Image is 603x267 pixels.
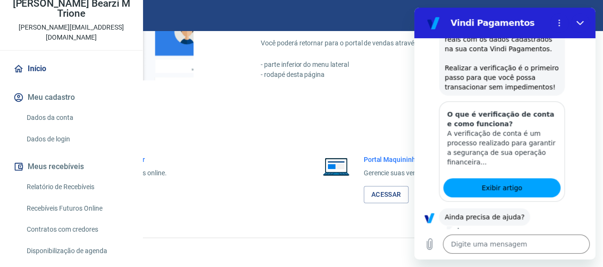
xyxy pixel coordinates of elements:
p: [PERSON_NAME][EMAIL_ADDRESS][DOMAIN_NAME] [8,22,135,43]
a: Dados de login [23,129,131,149]
p: 2025 © [23,246,580,256]
a: Relatório de Recebíveis [23,177,131,197]
a: Início [11,58,131,79]
button: Sair [557,7,592,24]
h5: Acesso rápido [23,122,580,132]
a: Contratos com credores [23,220,131,239]
p: - rodapé desta página [261,70,557,80]
p: - parte inferior do menu lateral [261,60,557,70]
button: Meu cadastro [11,87,131,108]
a: Disponibilização de agenda [23,241,131,261]
a: Dados da conta [23,108,131,128]
a: Recebíveis Futuros Online [23,199,131,218]
p: Você poderá retornar para o portal de vendas através das seguintes maneiras: [261,38,557,48]
iframe: Janela de mensagens [414,8,595,259]
button: Meus recebíveis [11,156,131,177]
img: Imagem de um notebook aberto [316,155,356,178]
p: Gerencie suas vendas física. [364,168,447,178]
a: Acessar [364,186,409,203]
h6: Portal Maquininha [364,155,447,164]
